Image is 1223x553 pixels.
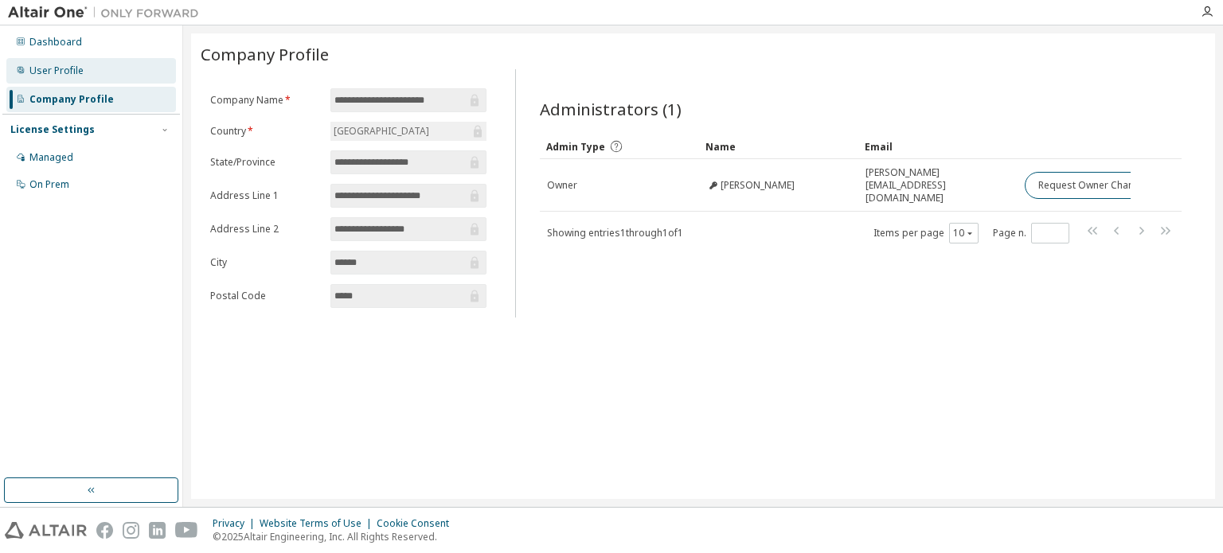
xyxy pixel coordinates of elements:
[96,522,113,539] img: facebook.svg
[210,189,321,202] label: Address Line 1
[210,125,321,138] label: Country
[547,226,683,240] span: Showing entries 1 through 1 of 1
[260,517,377,530] div: Website Terms of Use
[210,256,321,269] label: City
[8,5,207,21] img: Altair One
[29,36,82,49] div: Dashboard
[123,522,139,539] img: instagram.svg
[873,223,979,243] span: Items per page
[865,166,1010,204] span: [PERSON_NAME][EMAIL_ADDRESS][DOMAIN_NAME]
[29,178,69,191] div: On Prem
[213,530,459,543] p: © 2025 Altair Engineering, Inc. All Rights Reserved.
[705,134,852,159] div: Name
[210,223,321,236] label: Address Line 2
[210,290,321,302] label: Postal Code
[540,98,682,120] span: Administrators (1)
[175,522,198,539] img: youtube.svg
[547,179,577,192] span: Owner
[210,94,321,107] label: Company Name
[865,134,1011,159] div: Email
[5,522,87,539] img: altair_logo.svg
[29,93,114,106] div: Company Profile
[213,517,260,530] div: Privacy
[29,151,73,164] div: Managed
[377,517,459,530] div: Cookie Consent
[993,223,1069,243] span: Page n.
[953,227,975,240] button: 10
[210,156,321,169] label: State/Province
[331,123,432,140] div: [GEOGRAPHIC_DATA]
[29,64,84,77] div: User Profile
[201,43,329,65] span: Company Profile
[721,179,795,192] span: [PERSON_NAME]
[330,122,486,141] div: [GEOGRAPHIC_DATA]
[1025,172,1159,199] button: Request Owner Change
[546,140,605,154] span: Admin Type
[10,123,95,136] div: License Settings
[149,522,166,539] img: linkedin.svg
